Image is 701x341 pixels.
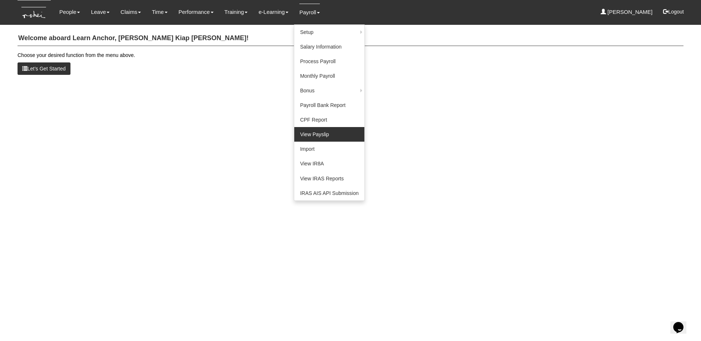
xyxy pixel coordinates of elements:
a: e-Learning [258,4,288,20]
a: Performance [179,4,214,20]
a: Monthly Payroll [294,69,364,83]
a: Salary Information [294,39,364,54]
a: People [59,4,80,20]
button: Logout [658,3,689,20]
img: KTs7HI1dOZG7tu7pUkOpGGQAiEQAiEQAj0IhBB1wtXDg6BEAiBEAiBEAiB4RGIoBtemSRFIRACIRACIRACIdCLQARdL1w5OAR... [18,0,51,25]
iframe: chat widget [670,312,694,334]
a: CPF Report [294,112,364,127]
h4: Welcome aboard Learn Anchor, [PERSON_NAME] Kiap [PERSON_NAME]! [18,31,683,46]
a: Setup [294,25,364,39]
a: Training [225,4,248,20]
a: Payroll [299,4,320,21]
a: View Payslip [294,127,364,142]
a: Leave [91,4,110,20]
a: Process Payroll [294,54,364,69]
a: Payroll Bank Report [294,98,364,112]
a: Time [152,4,168,20]
a: Import [294,142,364,156]
a: View IR8A [294,156,364,171]
p: Choose your desired function from the menu above. [18,51,683,59]
a: [PERSON_NAME] [601,4,653,20]
a: IRAS AIS API Submission [294,186,364,200]
button: Let’s Get Started [18,62,70,75]
a: View IRAS Reports [294,171,364,186]
a: Bonus [294,83,364,98]
a: Claims [120,4,141,20]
